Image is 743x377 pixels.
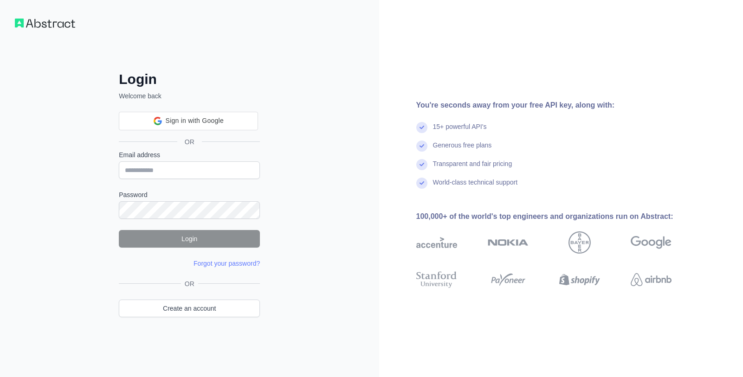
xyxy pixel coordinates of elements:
a: Create an account [119,300,260,317]
img: airbnb [631,269,672,290]
label: Password [119,190,260,199]
img: check mark [416,122,427,133]
div: World-class technical support [433,178,518,196]
img: Workflow [15,19,75,28]
img: check mark [416,159,427,170]
div: 15+ powerful API's [433,122,487,141]
span: Sign in with Google [166,116,224,126]
img: google [631,231,672,254]
img: check mark [416,141,427,152]
img: stanford university [416,269,457,290]
div: You're seconds away from your free API key, along with: [416,100,701,111]
p: Welcome back [119,91,260,101]
div: 100,000+ of the world's top engineers and organizations run on Abstract: [416,211,701,222]
span: OR [181,279,198,288]
div: Generous free plans [433,141,492,159]
button: Login [119,230,260,248]
div: Transparent and fair pricing [433,159,512,178]
a: Forgot your password? [194,260,260,267]
h2: Login [119,71,260,88]
img: accenture [416,231,457,254]
label: Email address [119,150,260,160]
img: payoneer [488,269,529,290]
div: Sign in with Google [119,112,258,130]
img: bayer [569,231,591,254]
span: OR [177,137,202,147]
img: check mark [416,178,427,189]
img: shopify [559,269,600,290]
img: nokia [488,231,529,254]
